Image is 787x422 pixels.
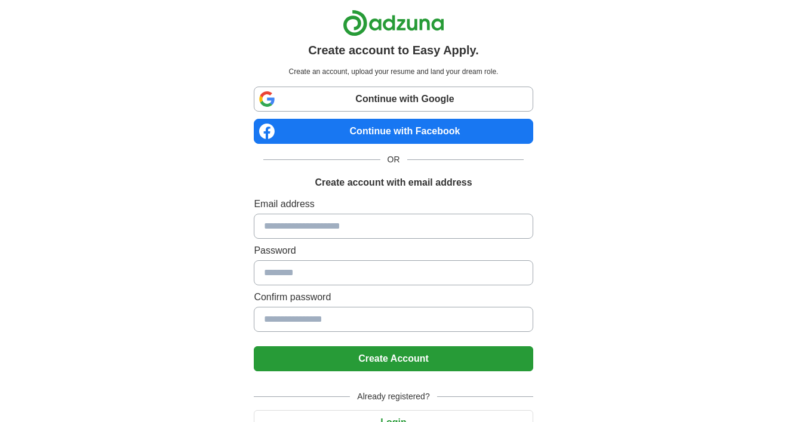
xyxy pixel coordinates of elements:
label: Confirm password [254,290,533,304]
a: Continue with Facebook [254,119,533,144]
a: Continue with Google [254,87,533,112]
span: Already registered? [350,390,436,403]
label: Email address [254,197,533,211]
button: Create Account [254,346,533,371]
p: Create an account, upload your resume and land your dream role. [256,66,530,77]
img: Adzuna logo [343,10,444,36]
h1: Create account with email address [315,175,472,190]
span: OR [380,153,407,166]
label: Password [254,244,533,258]
h1: Create account to Easy Apply. [308,41,479,59]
